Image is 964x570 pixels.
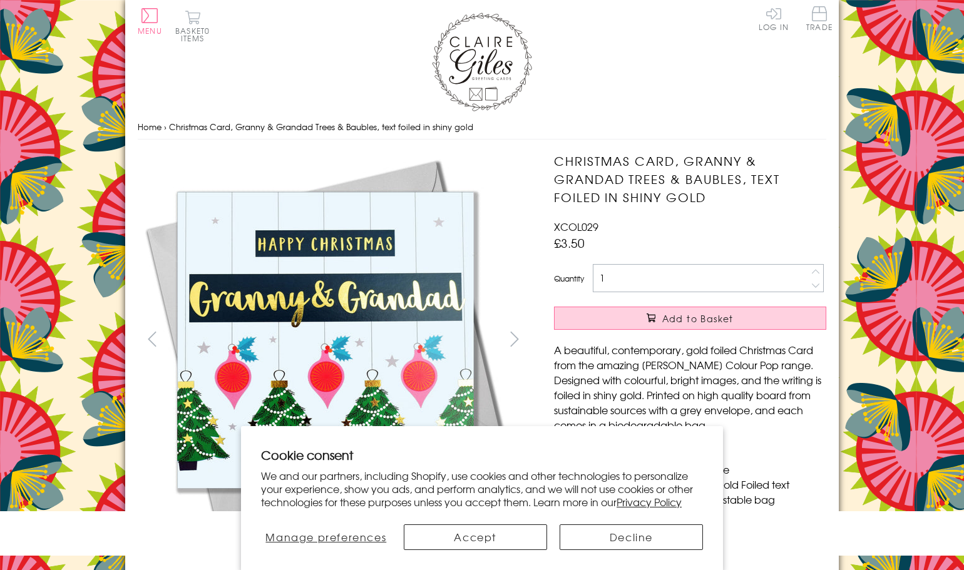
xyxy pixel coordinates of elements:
[554,273,584,284] label: Quantity
[554,219,598,234] span: XCOL029
[617,494,682,509] a: Privacy Policy
[554,307,826,330] button: Add to Basket
[261,446,703,464] h2: Cookie consent
[138,8,162,34] button: Menu
[529,152,905,527] img: Christmas Card, Granny & Grandad Trees & Baubles, text foiled in shiny gold
[806,6,833,31] span: Trade
[261,469,703,508] p: We and our partners, including Shopify, use cookies and other technologies to personalize your ex...
[138,152,513,527] img: Christmas Card, Granny & Grandad Trees & Baubles, text foiled in shiny gold
[265,529,386,544] span: Manage preferences
[169,121,473,133] span: Christmas Card, Granny & Grandad Trees & Baubles, text foiled in shiny gold
[138,115,826,140] nav: breadcrumbs
[261,524,391,550] button: Manage preferences
[662,312,734,325] span: Add to Basket
[138,25,162,36] span: Menu
[554,342,826,432] p: A beautiful, contemporary, gold foiled Christmas Card from the amazing [PERSON_NAME] Colour Pop r...
[554,234,585,252] span: £3.50
[554,152,826,206] h1: Christmas Card, Granny & Grandad Trees & Baubles, text foiled in shiny gold
[181,25,210,44] span: 0 items
[501,325,529,353] button: next
[806,6,833,33] a: Trade
[759,6,789,31] a: Log In
[560,524,703,550] button: Decline
[175,10,210,42] button: Basket0 items
[404,524,547,550] button: Accept
[138,325,166,353] button: prev
[432,13,532,111] img: Claire Giles Greetings Cards
[138,121,162,133] a: Home
[164,121,167,133] span: ›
